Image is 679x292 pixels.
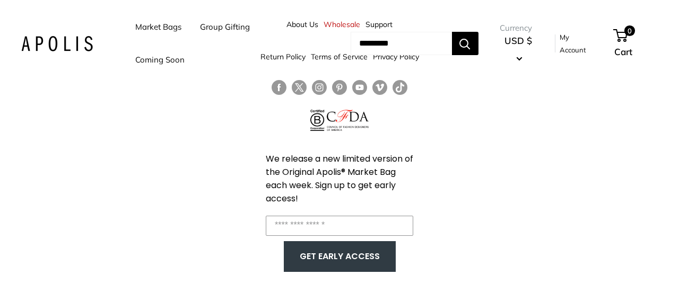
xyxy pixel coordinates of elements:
[135,52,185,67] a: Coming Soon
[500,21,537,36] span: Currency
[135,20,181,34] a: Market Bags
[266,153,413,205] span: We release a new limited version of the Original Apolis® Market Bag each week. Sign up to get ear...
[352,80,367,95] a: Follow us on YouTube
[272,80,286,95] a: Follow us on Facebook
[200,20,250,34] a: Group Gifting
[614,46,632,57] span: Cart
[351,32,452,55] input: Search...
[614,26,658,60] a: 0 Cart
[560,31,596,57] a: My Account
[310,110,325,131] img: Certified B Corporation
[372,80,387,95] a: Follow us on Vimeo
[452,32,478,55] button: Search
[624,25,635,36] span: 0
[266,216,413,236] input: Enter your email
[292,80,307,99] a: Follow us on Twitter
[504,35,532,46] span: USD $
[393,80,407,95] a: Follow us on Tumblr
[294,246,385,267] button: GET EARLY ACCESS
[327,110,369,131] img: Council of Fashion Designers of America Member
[21,36,93,51] img: Apolis
[312,80,327,95] a: Follow us on Instagram
[500,32,537,66] button: USD $
[332,80,347,95] a: Follow us on Pinterest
